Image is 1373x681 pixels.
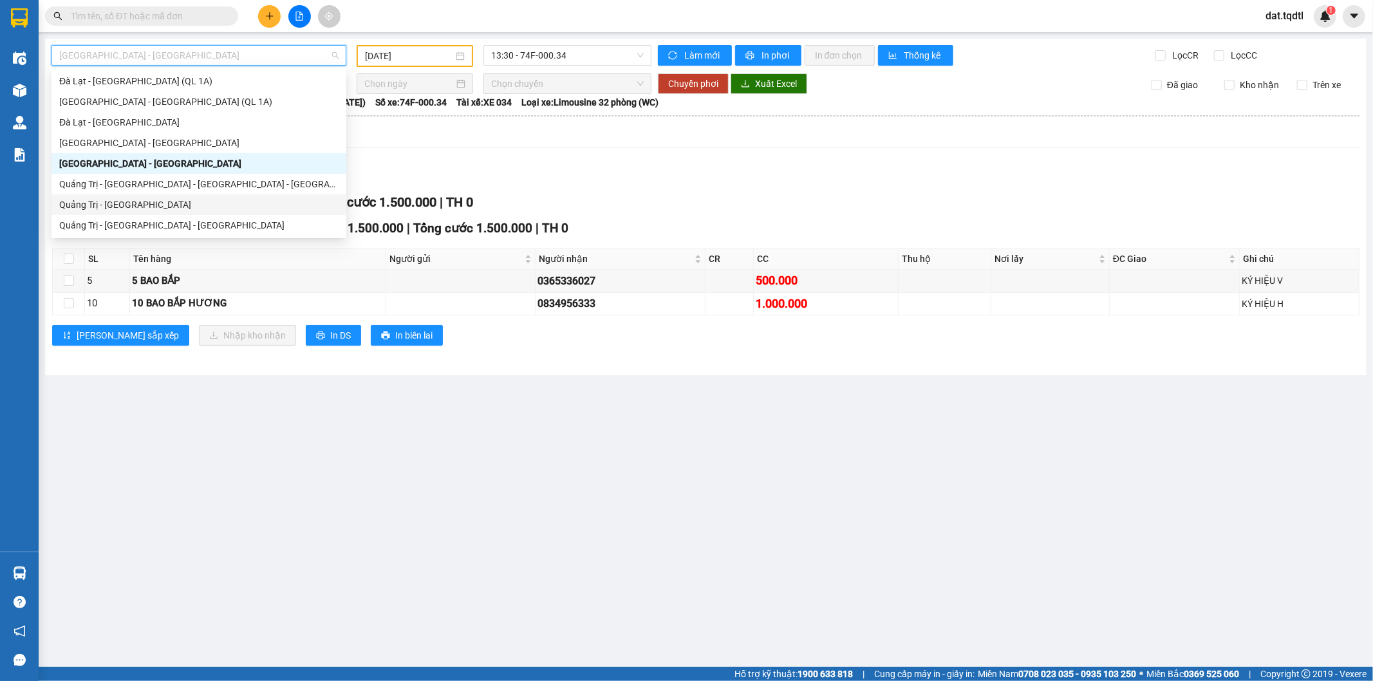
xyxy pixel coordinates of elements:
span: 13:30 - 74F-000.34 [491,46,643,65]
span: Chọn chuyến [491,74,643,93]
img: icon-new-feature [1320,10,1331,22]
th: Ghi chú [1240,248,1359,270]
div: Đà Lạt - Sài Gòn (QL 1A) [51,71,346,91]
span: Tài xế: XE 034 [456,95,512,109]
span: In DS [330,328,351,342]
th: Thu hộ [899,248,992,270]
span: Nơi lấy [995,252,1096,266]
div: Đà Lạt - [GEOGRAPHIC_DATA] (QL 1A) [59,74,339,88]
span: Sài Gòn - Quảng Trị [59,46,339,65]
div: 5 [87,274,127,289]
span: download [741,79,750,89]
span: 1 [1329,6,1333,15]
span: bar-chart [888,51,899,61]
button: aim [318,5,341,28]
div: KÝ HIỆU H [1242,297,1357,311]
div: 0365336027 [537,273,703,289]
img: warehouse-icon [13,566,26,580]
span: Trên xe [1307,78,1346,92]
button: file-add [288,5,311,28]
button: printerIn biên lai [371,325,443,346]
span: message [14,654,26,666]
span: Người nhận [539,252,692,266]
input: Chọn ngày [364,77,454,91]
th: CR [705,248,754,270]
button: downloadXuất Excel [731,73,807,94]
span: Tổng cước 1.500.000 [315,194,436,210]
strong: 0369 525 060 [1184,669,1239,679]
div: 1.000.000 [756,295,896,313]
sup: 1 [1327,6,1336,15]
span: CC 1.500.000 [329,221,404,236]
span: Hỗ trợ kỹ thuật: [734,667,853,681]
input: Tìm tên, số ĐT hoặc mã đơn [71,9,223,23]
button: caret-down [1343,5,1365,28]
img: solution-icon [13,148,26,162]
div: Quảng Trị - Huế - Đà Nẵng - Vũng Tàu [51,174,346,194]
span: plus [265,12,274,21]
span: dat.tqdtl [1255,8,1314,24]
span: printer [745,51,756,61]
span: Lọc CR [1168,48,1201,62]
strong: 1900 633 818 [798,669,853,679]
div: 10 [87,296,127,312]
div: Sài Gòn - Quảng Trị [51,153,346,174]
span: Thống kê [904,48,943,62]
span: aim [324,12,333,21]
span: Miền Bắc [1146,667,1239,681]
div: Đà Lạt - [GEOGRAPHIC_DATA] [59,115,339,129]
span: printer [381,331,390,341]
div: KÝ HIỆU V [1242,274,1357,288]
span: | [863,667,864,681]
span: notification [14,625,26,637]
div: Quảng Trị - Bình Dương - Bình Phước [51,215,346,236]
button: In đơn chọn [805,45,875,66]
button: downloadNhập kho nhận [199,325,296,346]
span: Lọc CC [1226,48,1260,62]
div: Sài Gòn - Đà Lạt [51,133,346,153]
strong: 0708 023 035 - 0935 103 250 [1018,669,1136,679]
span: | [407,221,410,236]
div: Quảng Trị - [GEOGRAPHIC_DATA] - [GEOGRAPHIC_DATA] [59,218,339,232]
img: warehouse-icon [13,84,26,97]
th: Tên hàng [130,248,386,270]
div: 0834956333 [537,295,703,312]
div: 5 BAO BẮP [132,274,384,289]
div: 500.000 [756,272,896,290]
span: | [1249,667,1251,681]
button: sort-ascending[PERSON_NAME] sắp xếp [52,325,189,346]
div: Quảng Trị - [GEOGRAPHIC_DATA] - [GEOGRAPHIC_DATA] - [GEOGRAPHIC_DATA] [59,177,339,191]
span: sort-ascending [62,331,71,341]
span: copyright [1302,669,1311,678]
div: Quảng Trị - Sài Gòn [51,194,346,215]
th: SL [85,248,130,270]
span: TH 0 [542,221,568,236]
button: bar-chartThống kê [878,45,953,66]
span: In biên lai [395,328,433,342]
span: ĐC Giao [1113,252,1226,266]
span: [PERSON_NAME] sắp xếp [77,328,179,342]
button: printerIn DS [306,325,361,346]
span: caret-down [1349,10,1360,22]
span: ⚪️ [1139,671,1143,676]
span: Cung cấp máy in - giấy in: [874,667,975,681]
button: Chuyển phơi [658,73,729,94]
button: printerIn phơi [735,45,801,66]
div: 10 BAO BẮP HƯƠNG [132,296,384,312]
span: Xuất Excel [755,77,797,91]
div: [GEOGRAPHIC_DATA] - [GEOGRAPHIC_DATA] [59,136,339,150]
span: Miền Nam [978,667,1136,681]
div: [GEOGRAPHIC_DATA] - [GEOGRAPHIC_DATA] [59,156,339,171]
span: Kho nhận [1235,78,1284,92]
span: TH 0 [446,194,473,210]
button: plus [258,5,281,28]
img: warehouse-icon [13,116,26,129]
span: printer [316,331,325,341]
button: syncLàm mới [658,45,732,66]
span: In phơi [761,48,791,62]
span: search [53,12,62,21]
div: Quảng Trị - [GEOGRAPHIC_DATA] [59,198,339,212]
input: 13/08/2025 [365,49,453,63]
span: Số xe: 74F-000.34 [375,95,447,109]
span: Tổng cước 1.500.000 [413,221,532,236]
